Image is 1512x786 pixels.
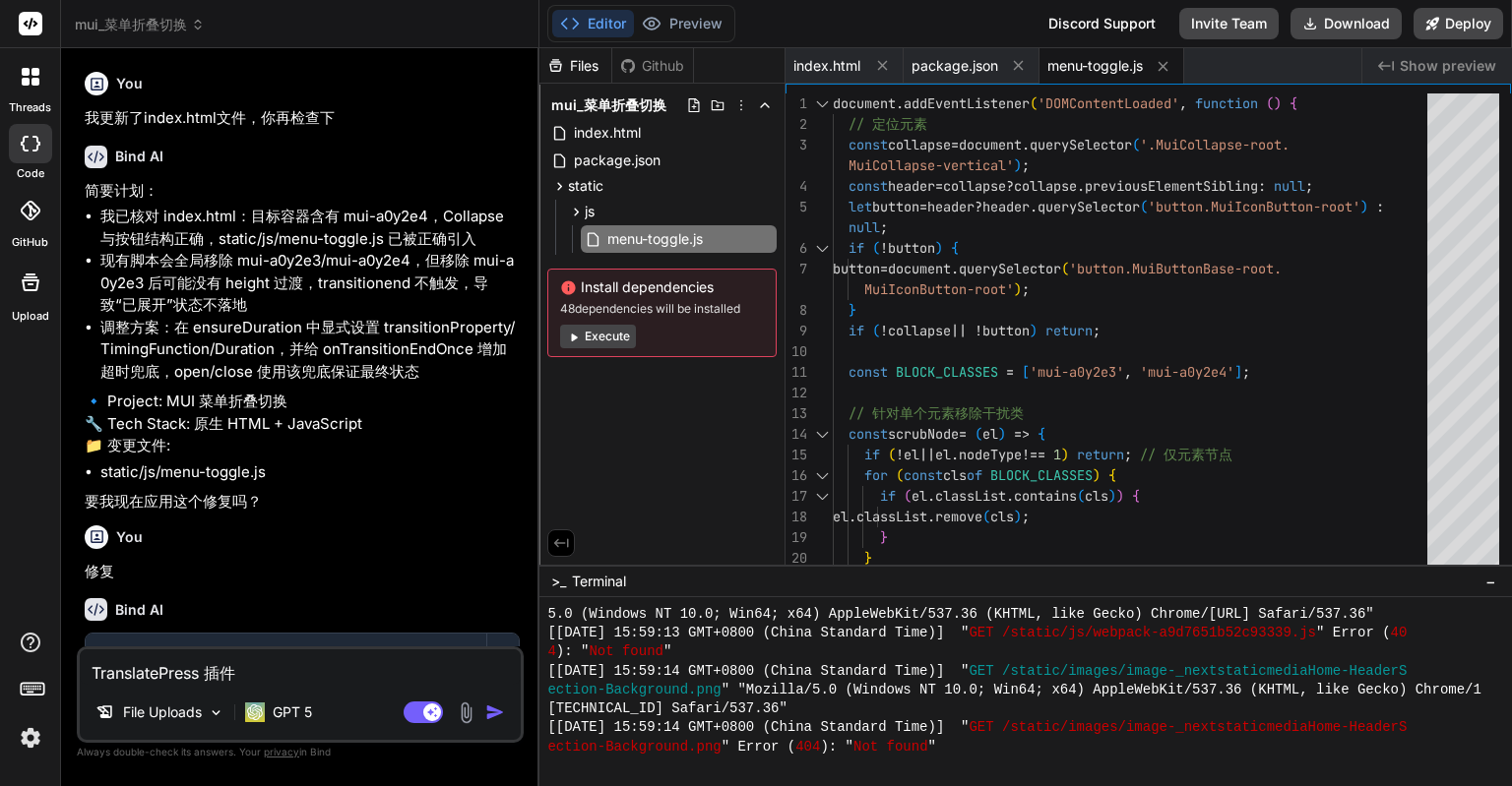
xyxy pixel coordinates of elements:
span: ; [880,218,888,236]
span: addEventListener [904,94,1030,112]
div: Click to collapse the range. [809,424,835,445]
span: ( [896,466,904,484]
span: cls [990,508,1014,525]
span: ) [1014,156,1022,174]
span: const [849,136,888,153]
span: // 针对单个元素移除干扰类 [849,404,1024,422]
span: Terminal [572,572,626,591]
p: File Uploads [123,702,202,722]
span: . [849,508,856,525]
span: ; [1305,177,1313,195]
span: classList [856,508,927,525]
div: 12 [786,383,807,403]
div: 18 [786,507,807,527]
span: el [912,487,927,505]
span: 4 [547,642,555,661]
span: { [1132,487,1140,505]
span: . [951,260,959,277]
div: 17 [786,486,807,507]
span: ( [975,425,982,443]
span: collapse [943,177,1006,195]
span: BLOCK_CLASSES [896,363,998,381]
span: BLOCK_CLASSES [990,466,1093,484]
span: || [951,322,967,339]
span: , [1179,94,1187,112]
span: button [888,239,935,257]
span: = [935,177,943,195]
h6: Bind AI [115,600,163,620]
span: ) [1360,198,1368,215]
span: ) [1061,446,1069,463]
span: document [833,94,896,112]
span: " [928,738,936,756]
span: 'button.MuiButtonBase-root. [1069,260,1282,277]
span: " Error ( [722,738,796,756]
span: mui_菜单折叠切换 [551,95,666,115]
span: ( [1061,260,1069,277]
span: function [1195,94,1258,112]
span: Show preview [1400,56,1496,76]
span: cls [1085,487,1108,505]
li: 调整方案：在 ensureDuration 中显式设置 transitionProperty/TimingFunction/Duration，并给 onTransitionEndOnce 增加超... [100,317,520,384]
span: index.html [793,56,860,76]
span: = [880,260,888,277]
button: Download [1291,8,1402,39]
span: 5.0 (Windows NT 10.0; Win64; x64) AppleWebKit/537.36 (KHTML, like Gecko) Chrome/[URL] Safari/537.36" [547,605,1373,624]
span: 'mui-a0y2e3' [1030,363,1124,381]
span: button [833,260,880,277]
span: if [849,239,864,257]
span: of [967,466,982,484]
div: Github [612,56,693,76]
span: ) [1030,322,1038,339]
span: 'DOMContentLoaded' [1038,94,1179,112]
button: Deploy [1414,8,1503,39]
span: scrubNode [888,425,959,443]
div: Files [539,56,611,76]
span: collapse [1014,177,1077,195]
div: 19 [786,527,807,548]
span: [[DATE] 15:59:14 GMT+0800 (China Standard Time)] " [547,718,969,737]
span: const [849,425,888,443]
span: ; [1242,363,1250,381]
span: ] [1234,363,1242,381]
span: ( [1140,198,1148,215]
button: MUI 菜单折叠切换Click to open Workbench [86,634,486,698]
span: ): " [556,642,590,661]
span: ( [872,322,880,339]
span: ) [1108,487,1116,505]
span: [ [1022,363,1030,381]
p: 要我现在应用这个修复吗？ [85,491,520,514]
span: remove [935,508,982,525]
span: 404 [795,738,820,756]
span: " [663,642,671,661]
span: if [849,322,864,339]
span: . [1006,487,1014,505]
div: Click to collapse the range. [809,93,835,114]
span: . [1022,136,1030,153]
span: ! [880,322,888,339]
span: privacy [264,746,299,757]
span: . [951,446,959,463]
span: MuiCollapse-vertical' [849,156,1014,174]
span: ( [904,487,912,505]
span: ( [888,446,896,463]
span: querySelector [1038,198,1140,215]
div: 20 [786,548,807,569]
span: el [904,446,919,463]
span: ! [880,239,888,257]
span: /static/images/image-_nextstaticmediaHome-HeaderS [1002,718,1407,737]
span: ? [975,198,982,215]
span: const [849,177,888,195]
span: return [1045,322,1093,339]
span: static [568,176,603,196]
span: . [896,94,904,112]
span: " "Mozilla/5.0 (Windows NT 10.0; Win64; x64) AppleWebKit/537.36 (KHTML, like Gecko) Chrome/1 [722,681,1481,699]
span: = [919,198,927,215]
img: attachment [455,701,477,724]
span: − [1485,572,1496,591]
span: collapse [888,136,951,153]
div: 14 [786,424,807,445]
span: el [935,446,951,463]
span: ) [1014,280,1022,298]
div: 6 [786,238,807,259]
